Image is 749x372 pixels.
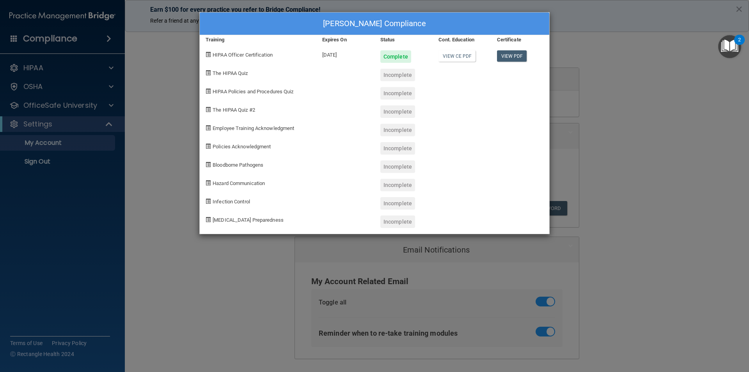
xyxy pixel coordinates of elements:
[213,144,271,150] span: Policies Acknowledgment
[491,35,549,44] div: Certificate
[316,44,374,63] div: [DATE]
[380,215,415,228] div: Incomplete
[433,35,491,44] div: Cont. Education
[213,89,293,94] span: HIPAA Policies and Procedures Quiz
[213,180,265,186] span: Hazard Communication
[213,52,273,58] span: HIPAA Officer Certification
[200,12,549,35] div: [PERSON_NAME] Compliance
[200,35,316,44] div: Training
[213,125,294,131] span: Employee Training Acknowledgment
[380,69,415,81] div: Incomplete
[213,199,250,205] span: Infection Control
[380,87,415,100] div: Incomplete
[380,160,415,173] div: Incomplete
[380,105,415,118] div: Incomplete
[497,50,527,62] a: View PDF
[380,124,415,136] div: Incomplete
[380,50,411,63] div: Complete
[718,35,741,58] button: Open Resource Center, 2 new notifications
[738,40,741,50] div: 2
[438,50,476,62] a: View CE PDF
[380,197,415,210] div: Incomplete
[380,142,415,155] div: Incomplete
[380,179,415,191] div: Incomplete
[213,162,263,168] span: Bloodborne Pathogens
[213,70,248,76] span: The HIPAA Quiz
[213,217,284,223] span: [MEDICAL_DATA] Preparedness
[374,35,433,44] div: Status
[316,35,374,44] div: Expires On
[213,107,255,113] span: The HIPAA Quiz #2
